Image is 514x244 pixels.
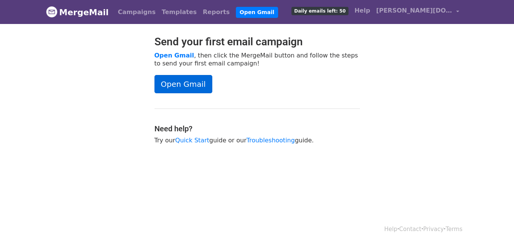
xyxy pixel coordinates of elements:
a: Terms [446,226,462,233]
a: Campaigns [115,5,159,20]
a: Templates [159,5,200,20]
span: Daily emails left: 50 [291,7,348,15]
a: Reports [200,5,233,20]
a: MergeMail [46,4,109,20]
a: Open Gmail [154,52,194,59]
span: [PERSON_NAME][DOMAIN_NAME][EMAIL_ADDRESS][DOMAIN_NAME] [376,6,452,15]
p: , then click the MergeMail button and follow the steps to send your first email campaign! [154,51,360,67]
a: Privacy [423,226,444,233]
a: Quick Start [175,137,209,144]
a: Help [384,226,397,233]
a: Daily emails left: 50 [288,3,351,18]
h2: Send your first email campaign [154,35,360,48]
h4: Need help? [154,124,360,133]
a: Open Gmail [236,7,278,18]
a: [PERSON_NAME][DOMAIN_NAME][EMAIL_ADDRESS][DOMAIN_NAME] [373,3,462,21]
img: MergeMail logo [46,6,57,18]
p: Try our guide or our guide. [154,136,360,144]
a: Contact [399,226,421,233]
a: Open Gmail [154,75,212,93]
a: Troubleshooting [247,137,295,144]
a: Help [352,3,373,18]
